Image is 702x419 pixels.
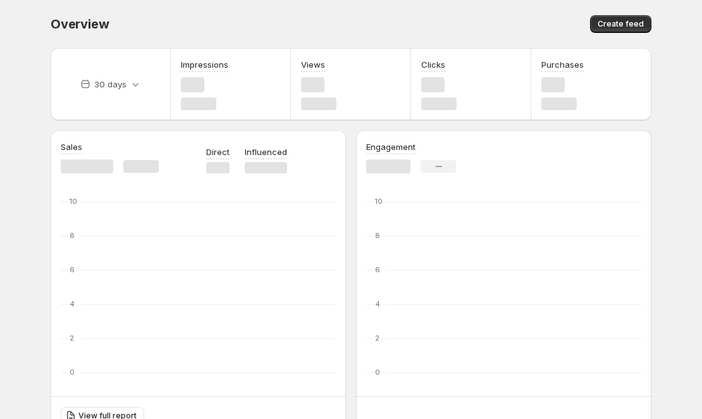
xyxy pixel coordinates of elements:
h3: Purchases [541,58,584,71]
text: 4 [70,299,75,308]
h3: Impressions [181,58,228,71]
h3: Clicks [421,58,445,71]
text: 10 [375,197,383,206]
text: 2 [375,334,379,342]
button: Create feed [590,15,651,33]
text: 6 [375,265,380,274]
p: Direct [206,146,230,158]
span: Create feed [598,19,644,29]
p: 30 days [94,78,126,91]
text: 10 [70,197,77,206]
h3: Views [301,58,325,71]
text: 0 [70,368,75,377]
h3: Engagement [366,141,416,153]
text: 8 [70,231,75,240]
text: 6 [70,265,75,274]
h3: Sales [61,141,82,153]
text: 4 [375,299,380,308]
text: 2 [70,334,74,342]
span: Overview [51,16,109,32]
text: 0 [375,368,380,377]
p: Influenced [245,146,287,158]
text: 8 [375,231,380,240]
